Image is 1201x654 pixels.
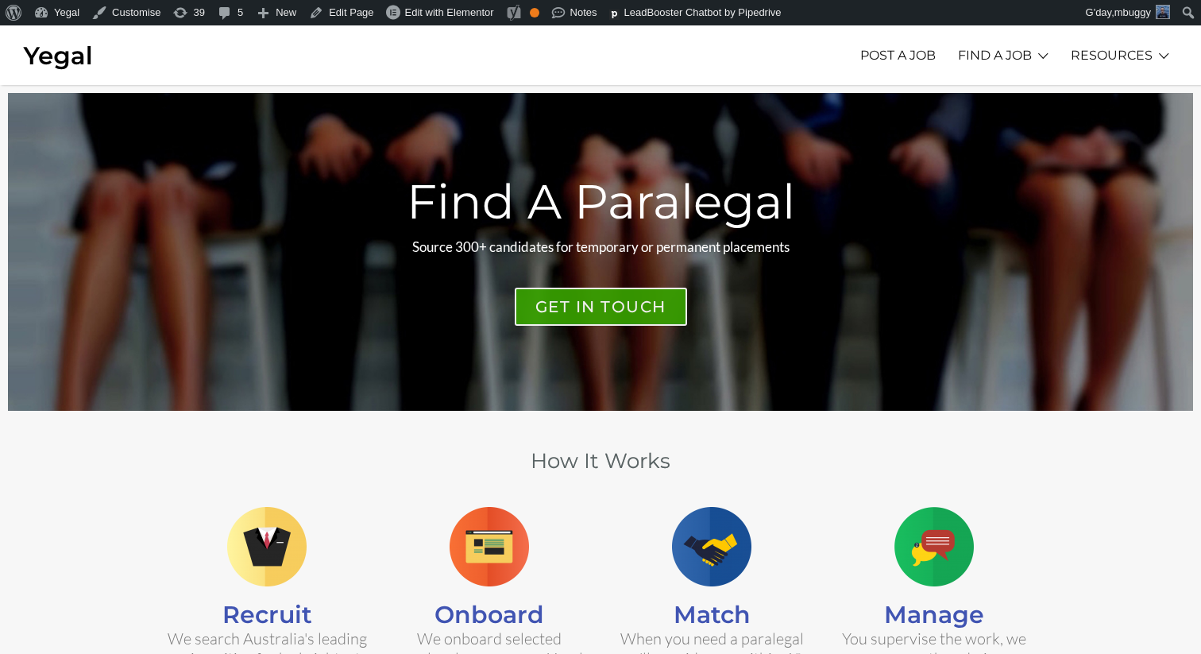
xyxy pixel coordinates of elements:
h3: Manage [831,602,1037,629]
span: Edit with Elementor [405,6,494,18]
h3: Recruit [164,602,370,629]
h3: Onboard [386,602,593,629]
a: RESOURCES [1071,33,1153,77]
img: logo.svg [609,10,620,20]
a: FIND A JOB [958,33,1032,77]
span: mbuggy [1114,6,1151,18]
div: Find A Paralegal [407,178,795,226]
img: iconfinder_social_media_202317.png [894,507,974,586]
h2: How It Works [156,451,1045,471]
a: GET IN TOUCH [515,288,687,326]
a: POST A JOB [860,33,936,77]
div: Source 300+ candidates for temporary or permanent placements [407,238,795,257]
img: iconfinder_consult_202312.png [227,507,307,586]
h3: Match [608,602,815,629]
img: iconfinder_partnership_202320.png [672,507,751,586]
img: iconfinder_website_202319.png [450,507,529,586]
div: OK [530,8,539,17]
